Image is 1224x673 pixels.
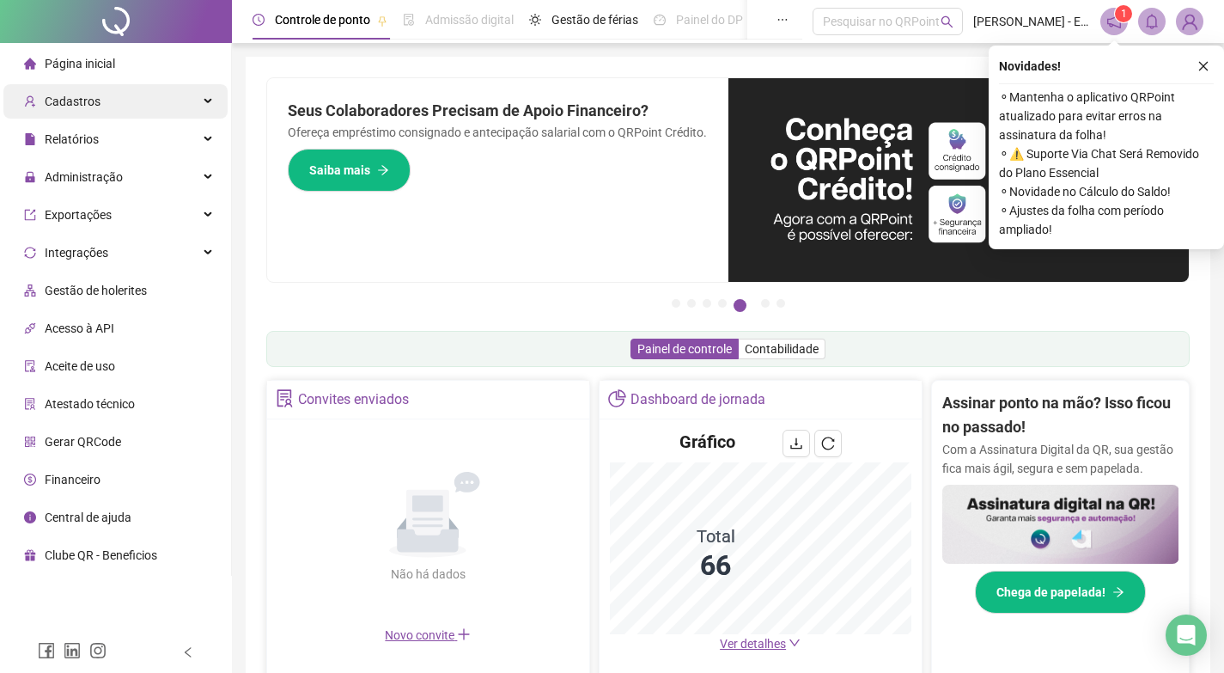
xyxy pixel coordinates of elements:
[745,342,819,356] span: Contabilidade
[1121,8,1127,20] span: 1
[941,15,953,28] span: search
[1115,5,1132,22] sup: 1
[45,95,100,108] span: Cadastros
[942,391,1179,440] h2: Assinar ponto na mão? Isso ficou no passado!
[728,78,1190,282] img: banner%2F11e687cd-1386-4cbd-b13b-7bd81425532d.png
[377,15,387,26] span: pushpin
[45,473,100,486] span: Financeiro
[45,208,112,222] span: Exportações
[45,359,115,373] span: Aceite de uso
[637,342,732,356] span: Painel de controle
[1197,60,1209,72] span: close
[64,642,81,659] span: linkedin
[720,637,801,651] a: Ver detalhes down
[996,583,1105,602] span: Chega de papelada!
[608,389,626,407] span: pie-chart
[999,144,1214,182] span: ⚬ ⚠️ Suporte Via Chat Será Removido do Plano Essencial
[45,170,123,184] span: Administração
[182,646,194,658] span: left
[942,440,1179,478] p: Com a Assinatura Digital da QR, sua gestão fica mais ágil, segura e sem papelada.
[999,57,1061,76] span: Novidades !
[89,642,107,659] span: instagram
[676,13,743,27] span: Painel do DP
[288,99,708,123] h2: Seus Colaboradores Precisam de Apoio Financeiro?
[630,385,765,414] div: Dashboard de jornada
[718,299,727,308] button: 4
[24,95,36,107] span: user-add
[1112,586,1124,598] span: arrow-right
[789,437,803,450] span: download
[309,161,370,180] span: Saiba mais
[1106,14,1122,29] span: notification
[1166,615,1207,656] div: Open Intercom Messenger
[24,133,36,145] span: file
[776,14,789,26] span: ellipsis
[45,57,115,70] span: Página inicial
[654,14,666,26] span: dashboard
[703,299,711,308] button: 3
[821,437,835,450] span: reload
[45,397,135,411] span: Atestado técnico
[720,637,786,651] span: Ver detalhes
[24,284,36,297] span: apartment
[761,299,770,308] button: 6
[24,436,36,448] span: qrcode
[942,485,1179,564] img: banner%2F02c71560-61a6-44d4-94b9-c8ab97240462.png
[529,14,541,26] span: sun
[734,299,746,312] button: 5
[776,299,785,308] button: 7
[999,88,1214,144] span: ⚬ Mantenha o aplicativo QRPoint atualizado para evitar erros na assinatura da folha!
[999,201,1214,239] span: ⚬ Ajustes da folha com período ampliado!
[975,571,1146,614] button: Chega de papelada!
[789,637,801,649] span: down
[24,322,36,334] span: api
[45,321,114,335] span: Acesso à API
[1177,9,1203,34] img: 93446
[288,123,708,142] p: Ofereça empréstimo consignado e antecipação salarial com o QRPoint Crédito.
[403,14,415,26] span: file-done
[999,182,1214,201] span: ⚬ Novidade no Cálculo do Saldo!
[24,511,36,523] span: info-circle
[45,435,121,449] span: Gerar QRCode
[457,627,471,641] span: plus
[551,13,638,27] span: Gestão de férias
[24,474,36,486] span: dollar
[973,12,1090,31] span: [PERSON_NAME] - Ergos Distribuidora
[253,14,265,26] span: clock-circle
[24,549,36,561] span: gift
[45,246,108,260] span: Integrações
[275,13,370,27] span: Controle de ponto
[45,548,157,562] span: Clube QR - Beneficios
[24,58,36,70] span: home
[24,209,36,221] span: export
[672,299,680,308] button: 1
[425,13,514,27] span: Admissão digital
[24,247,36,259] span: sync
[288,149,411,192] button: Saiba mais
[38,642,55,659] span: facebook
[24,398,36,410] span: solution
[1144,14,1160,29] span: bell
[298,385,409,414] div: Convites enviados
[679,430,735,454] h4: Gráfico
[24,360,36,372] span: audit
[45,284,147,297] span: Gestão de holerites
[349,565,507,584] div: Não há dados
[45,511,131,524] span: Central de ajuda
[276,389,294,407] span: solution
[687,299,696,308] button: 2
[45,132,99,146] span: Relatórios
[385,628,471,642] span: Novo convite
[24,171,36,183] span: lock
[377,164,389,176] span: arrow-right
